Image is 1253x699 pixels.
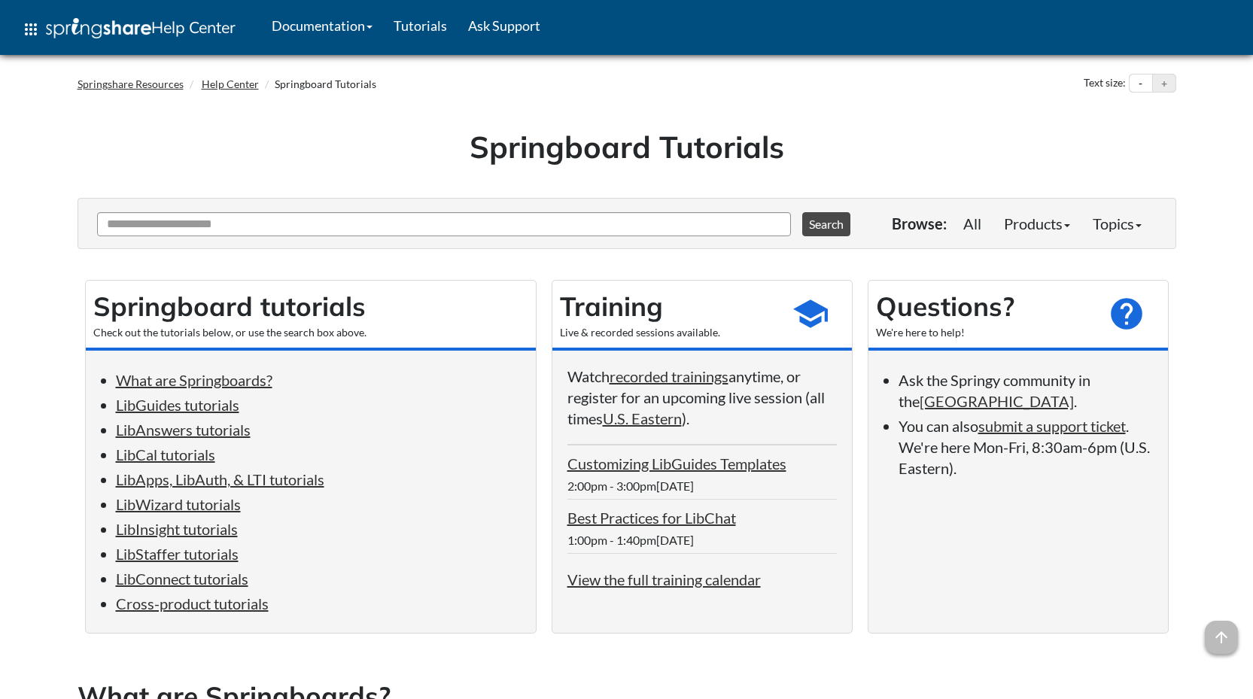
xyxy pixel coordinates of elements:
[567,509,736,527] a: Best Practices for LibChat
[567,454,786,473] a: Customizing LibGuides Templates
[899,415,1153,479] li: You can also . We're here Mon-Fri, 8:30am-6pm (U.S. Eastern).
[920,392,1074,410] a: [GEOGRAPHIC_DATA]
[892,213,947,234] p: Browse:
[116,495,241,513] a: LibWizard tutorials
[22,20,40,38] span: apps
[116,371,272,389] a: What are Springboards?
[610,367,728,385] a: recorded trainings
[567,533,694,547] span: 1:00pm - 1:40pm[DATE]
[978,417,1126,435] a: submit a support ticket
[116,445,215,463] a: LibCal tutorials
[116,520,238,538] a: LibInsight tutorials
[560,288,777,325] h2: Training
[1205,622,1238,640] a: arrow_upward
[261,77,376,92] li: Springboard Tutorials
[202,77,259,90] a: Help Center
[603,409,682,427] a: U.S. Eastern
[11,7,246,52] a: apps Help Center
[1081,208,1153,239] a: Topics
[952,208,993,239] a: All
[560,325,777,340] div: Live & recorded sessions available.
[261,7,383,44] a: Documentation
[116,594,269,612] a: Cross-product tutorials
[78,77,184,90] a: Springshare Resources
[116,421,251,439] a: LibAnswers tutorials
[383,7,458,44] a: Tutorials
[93,288,528,325] h2: Springboard tutorials
[93,325,528,340] div: Check out the tutorials below, or use the search box above.
[1205,621,1238,654] span: arrow_upward
[1081,74,1129,93] div: Text size:
[116,545,239,563] a: LibStaffer tutorials
[116,570,248,588] a: LibConnect tutorials
[993,208,1081,239] a: Products
[116,470,324,488] a: LibApps, LibAuth, & LTI tutorials
[567,570,761,588] a: View the full training calendar
[1108,295,1145,333] span: help
[792,295,829,333] span: school
[151,17,236,37] span: Help Center
[802,212,850,236] button: Search
[1130,74,1152,93] button: Decrease text size
[458,7,551,44] a: Ask Support
[876,325,1093,340] div: We're here to help!
[116,396,239,414] a: LibGuides tutorials
[89,126,1165,168] h1: Springboard Tutorials
[567,479,694,493] span: 2:00pm - 3:00pm[DATE]
[1153,74,1175,93] button: Increase text size
[46,18,151,38] img: Springshare
[876,288,1093,325] h2: Questions?
[567,366,837,429] p: Watch anytime, or register for an upcoming live session (all times ).
[899,369,1153,412] li: Ask the Springy community in the .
